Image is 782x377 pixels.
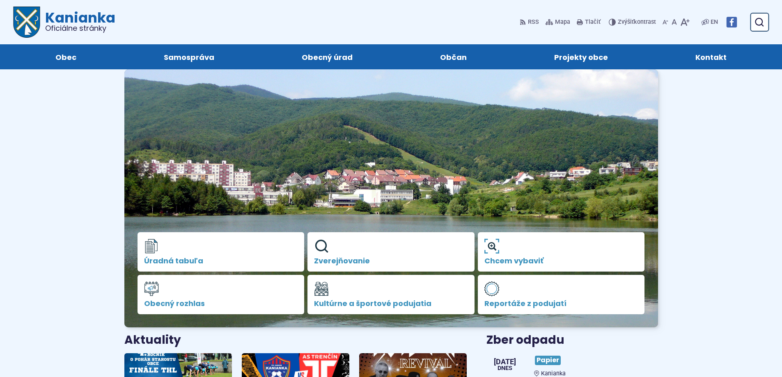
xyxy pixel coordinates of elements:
[55,44,76,69] span: Obec
[494,366,516,371] span: Dnes
[307,275,475,314] a: Kultúrne a športové podujatia
[618,19,656,26] span: kontrast
[314,299,468,308] span: Kultúrne a športové podujatia
[679,14,691,31] button: Zväčšiť veľkosť písma
[478,232,645,272] a: Chcem vybaviť
[40,11,115,32] h1: Kanianka
[440,44,467,69] span: Občan
[520,14,541,31] a: RSS
[478,275,645,314] a: Reportáže z podujatí
[554,44,608,69] span: Projekty obce
[314,257,468,265] span: Zverejňovanie
[726,17,737,27] img: Prejsť na Facebook stránku
[124,334,181,347] h3: Aktuality
[519,44,644,69] a: Projekty obce
[302,44,353,69] span: Obecný úrad
[661,14,670,31] button: Zmenšiť veľkosť písma
[266,44,388,69] a: Obecný úrad
[144,299,298,308] span: Obecný rozhlas
[144,257,298,265] span: Úradná tabuľa
[484,299,638,308] span: Reportáže z podujatí
[695,44,727,69] span: Kontakt
[20,44,112,69] a: Obec
[544,14,572,31] a: Mapa
[13,7,40,38] img: Prejsť na domovskú stránku
[670,14,679,31] button: Nastaviť pôvodnú veľkosť písma
[711,17,718,27] span: EN
[535,356,561,365] span: Papier
[307,232,475,272] a: Zverejňovanie
[618,18,634,25] span: Zvýšiť
[575,14,602,31] button: Tlačiť
[528,17,539,27] span: RSS
[609,14,658,31] button: Zvýšiťkontrast
[484,257,638,265] span: Chcem vybaviť
[494,358,516,366] span: [DATE]
[486,352,658,377] a: Papier Kanianka [DATE] Dnes
[13,7,115,38] a: Logo Kanianka, prejsť na domovskú stránku.
[541,370,566,377] span: Kanianka
[138,275,305,314] a: Obecný rozhlas
[486,334,658,347] h3: Zber odpadu
[660,44,762,69] a: Kontakt
[45,25,115,32] span: Oficiálne stránky
[138,232,305,272] a: Úradná tabuľa
[164,44,214,69] span: Samospráva
[555,17,570,27] span: Mapa
[128,44,250,69] a: Samospráva
[709,17,720,27] a: EN
[585,19,601,26] span: Tlačiť
[405,44,502,69] a: Občan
